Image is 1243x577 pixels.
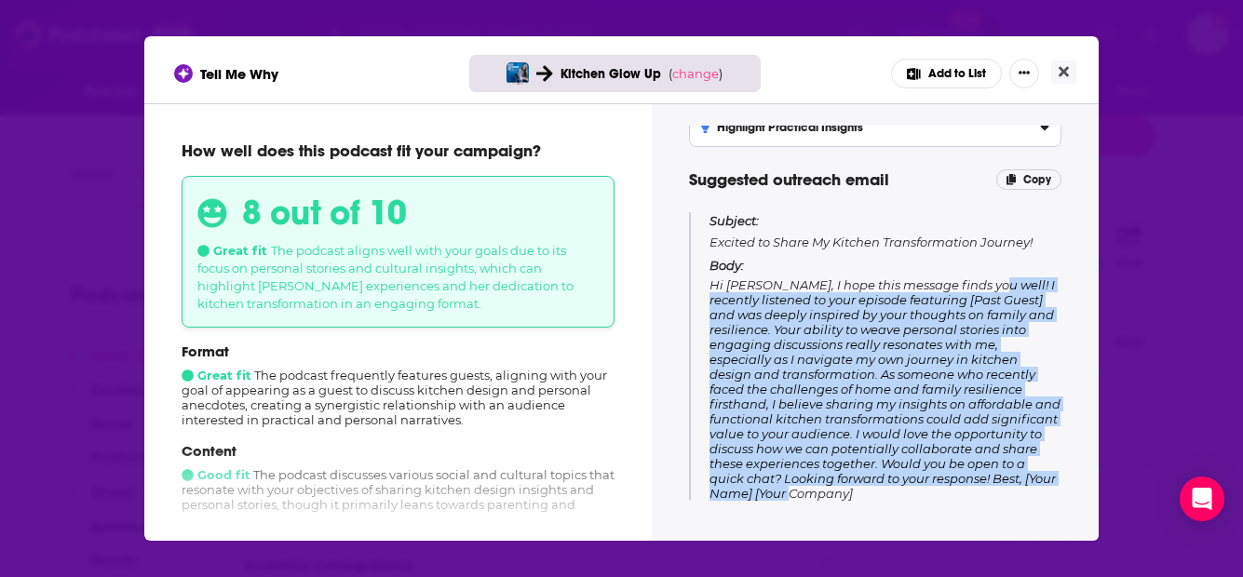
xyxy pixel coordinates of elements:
button: Show More Button [1009,59,1039,88]
p: Content [182,442,615,460]
span: Great fit [197,243,267,258]
span: Suggested outreach email [689,169,889,190]
span: Good fit [182,467,250,482]
span: Subject: [709,212,759,229]
p: Excited to Share My Kitchen Transformation Journey! [709,212,1061,250]
div: The podcast discusses various social and cultural topics that resonate with your objectives of sh... [182,442,615,527]
span: change [672,66,719,81]
span: Tell Me Why [200,65,278,83]
button: Close [1051,60,1076,84]
button: Add to List [891,59,1002,88]
span: Kitchen Glow Up [561,66,661,82]
h3: 8 out of 10 [242,192,407,234]
span: Copy [1023,173,1051,186]
span: ( ) [669,66,723,81]
p: Format [182,342,615,360]
div: The podcast frequently features guests, aligning with your goal of appearing as a guest to discus... [182,342,615,427]
span: The podcast aligns well with your goals due to its focus on personal stories and cultural insight... [197,243,574,311]
span: Hi [PERSON_NAME], I hope this message finds you well! I recently listened to your episode featuri... [709,277,1061,501]
p: How well does this podcast fit your campaign? [182,141,615,161]
img: Not Gonna Lie with Kylie Kelce [507,62,529,85]
div: Open Intercom Messenger [1180,476,1224,521]
h3: Highlight Practical Insights [701,121,863,134]
img: tell me why sparkle [177,67,190,80]
span: Body: [709,258,744,273]
span: Great fit [182,368,251,382]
